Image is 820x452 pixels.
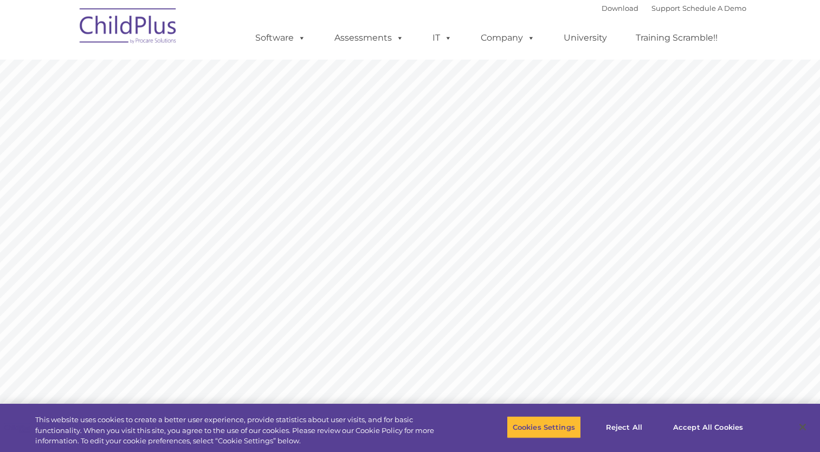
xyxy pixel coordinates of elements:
[667,416,749,438] button: Accept All Cookies
[507,416,581,438] button: Cookies Settings
[590,416,658,438] button: Reject All
[35,415,451,447] div: This website uses cookies to create a better user experience, provide statistics about user visit...
[422,27,463,49] a: IT
[602,4,638,12] a: Download
[324,27,415,49] a: Assessments
[74,1,183,55] img: ChildPlus by Procare Solutions
[651,4,680,12] a: Support
[553,27,618,49] a: University
[470,27,546,49] a: Company
[625,27,728,49] a: Training Scramble!!
[602,4,746,12] font: |
[682,4,746,12] a: Schedule A Demo
[791,415,815,439] button: Close
[244,27,317,49] a: Software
